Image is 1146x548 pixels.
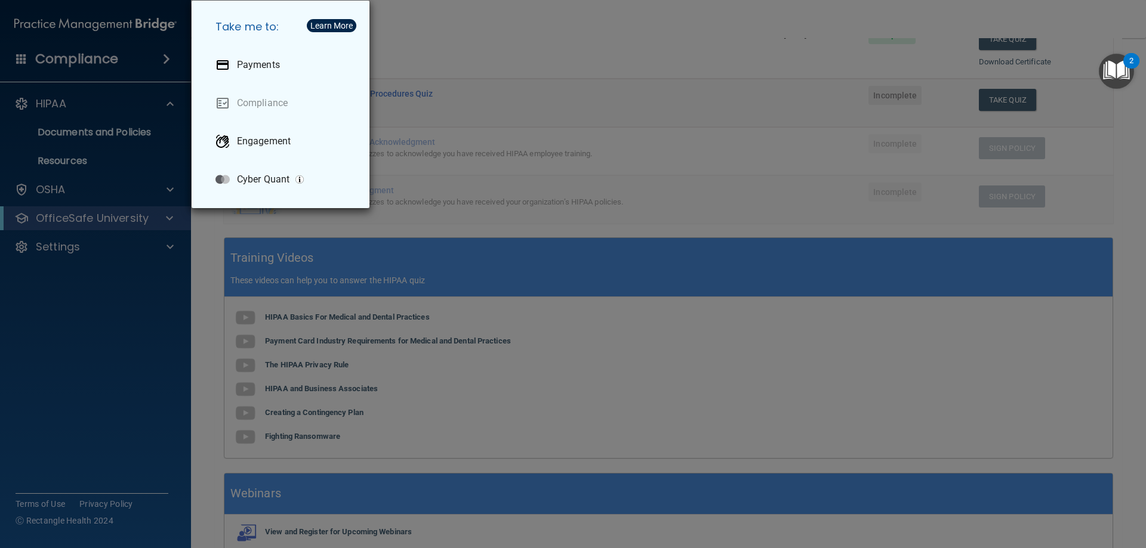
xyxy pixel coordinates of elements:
p: Engagement [237,135,291,147]
a: Engagement [206,125,360,158]
button: Learn More [307,19,356,32]
a: Cyber Quant [206,163,360,196]
div: 2 [1129,61,1133,76]
button: Open Resource Center, 2 new notifications [1099,54,1134,89]
p: Cyber Quant [237,174,289,185]
div: Learn More [310,21,353,30]
h5: Take me to: [206,10,360,44]
a: Payments [206,48,360,82]
a: Compliance [206,86,360,120]
p: Payments [237,59,280,71]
